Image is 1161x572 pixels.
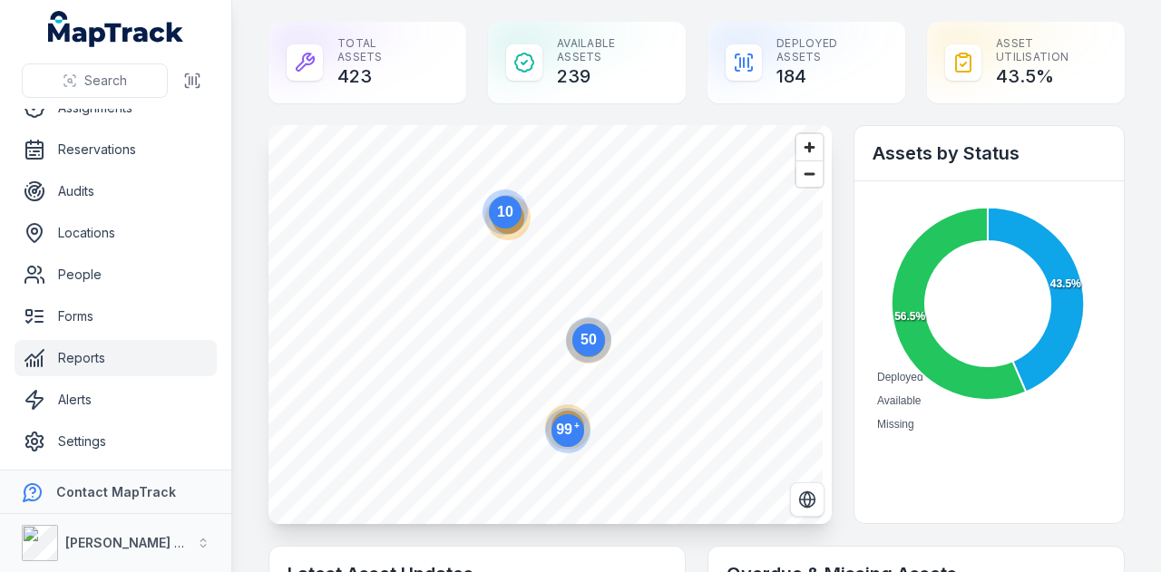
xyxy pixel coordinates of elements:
text: 10 [497,204,513,219]
button: Switch to Satellite View [790,482,824,517]
a: Locations [15,215,217,251]
tspan: + [574,421,580,431]
strong: [PERSON_NAME] Group [65,535,214,550]
button: Zoom out [796,160,823,187]
span: Search [84,72,127,90]
a: Forms [15,298,217,334]
a: Reservations [15,131,217,168]
a: Audits [15,173,217,209]
a: Reports [15,340,217,376]
span: Available [877,394,921,407]
strong: Contact MapTrack [56,484,176,499]
button: Search [22,63,168,98]
span: Deployed [877,371,923,383]
a: Alerts [15,382,217,418]
a: People [15,257,217,293]
span: Missing [877,418,914,431]
a: MapTrack [48,11,184,47]
text: 99 [556,421,580,437]
text: 50 [580,332,597,347]
a: Settings [15,423,217,460]
button: Zoom in [796,134,823,160]
h2: Assets by Status [873,141,1106,166]
canvas: Map [268,125,823,524]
